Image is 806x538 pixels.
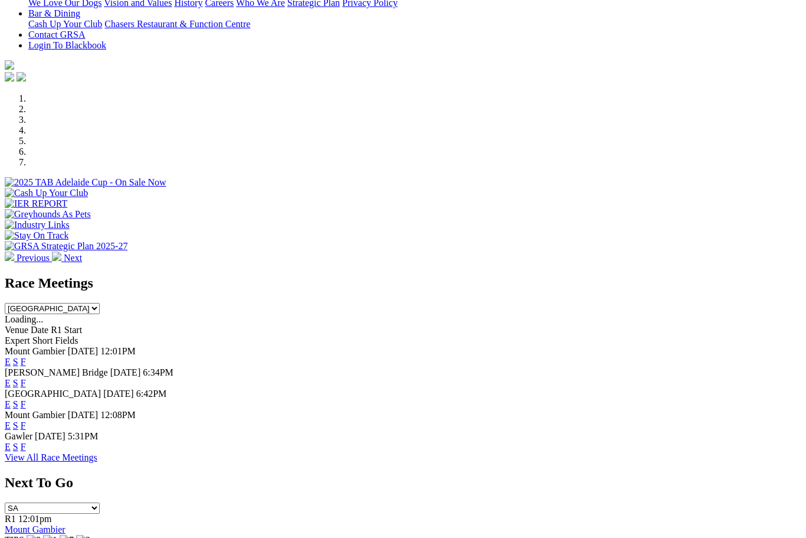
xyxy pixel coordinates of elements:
span: 6:42PM [136,389,167,399]
span: [DATE] [110,367,141,377]
a: E [5,399,11,409]
img: facebook.svg [5,72,14,81]
a: S [13,442,18,452]
img: Industry Links [5,220,70,230]
a: View All Race Meetings [5,452,97,462]
span: [PERSON_NAME] Bridge [5,367,108,377]
img: Greyhounds As Pets [5,209,91,220]
span: [DATE] [68,410,99,420]
span: Previous [17,253,50,263]
img: chevron-right-pager-white.svg [52,252,61,261]
a: Login To Blackbook [28,40,106,50]
h2: Next To Go [5,475,801,491]
a: F [21,442,26,452]
a: S [13,357,18,367]
span: [DATE] [35,431,65,441]
img: twitter.svg [17,72,26,81]
span: Mount Gambier [5,346,65,356]
a: Bar & Dining [28,8,80,18]
span: Venue [5,325,28,335]
a: F [21,399,26,409]
span: Gawler [5,431,32,441]
h2: Race Meetings [5,275,801,291]
img: IER REPORT [5,198,67,209]
img: chevron-left-pager-white.svg [5,252,14,261]
span: 12:01PM [100,346,136,356]
img: GRSA Strategic Plan 2025-27 [5,241,127,252]
span: 12:01pm [18,514,52,524]
a: S [13,399,18,409]
a: Contact GRSA [28,30,85,40]
a: S [13,420,18,431]
a: E [5,420,11,431]
a: F [21,357,26,367]
img: 2025 TAB Adelaide Cup - On Sale Now [5,177,166,188]
a: Mount Gambier [5,524,65,534]
span: Short [32,335,53,345]
img: logo-grsa-white.png [5,60,14,70]
span: Expert [5,335,30,345]
a: Chasers Restaurant & Function Centre [104,19,250,29]
span: 5:31PM [68,431,99,441]
span: R1 Start [51,325,82,335]
a: Previous [5,253,52,263]
a: Next [52,253,82,263]
a: Cash Up Your Club [28,19,102,29]
span: [DATE] [103,389,134,399]
a: F [21,420,26,431]
a: E [5,442,11,452]
span: 6:34PM [143,367,173,377]
span: Date [31,325,48,335]
a: F [21,378,26,388]
a: S [13,378,18,388]
div: Bar & Dining [28,19,801,30]
span: Next [64,253,82,263]
a: E [5,357,11,367]
span: [DATE] [68,346,99,356]
span: 12:08PM [100,410,136,420]
span: Fields [55,335,78,345]
span: [GEOGRAPHIC_DATA] [5,389,101,399]
span: Loading... [5,314,43,324]
span: Mount Gambier [5,410,65,420]
img: Cash Up Your Club [5,188,88,198]
a: E [5,378,11,388]
span: R1 [5,514,16,524]
img: Stay On Track [5,230,68,241]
